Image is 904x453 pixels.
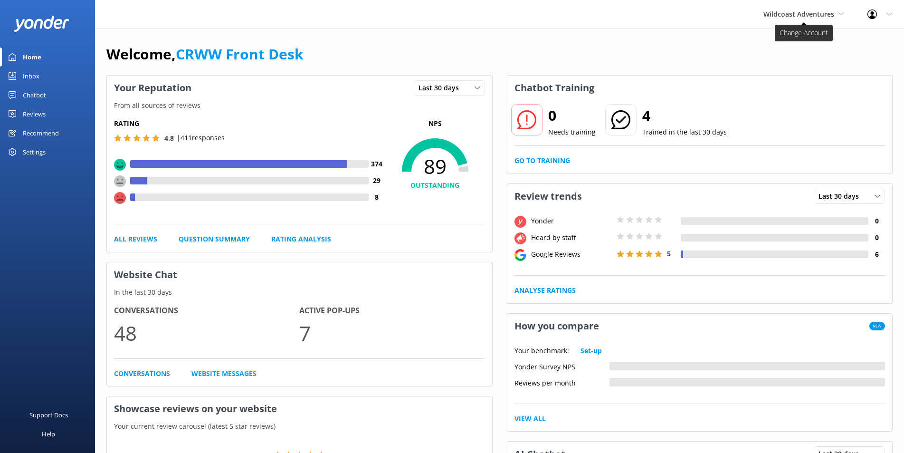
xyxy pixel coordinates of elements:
[299,317,485,349] p: 7
[29,405,68,424] div: Support Docs
[385,118,485,129] p: NPS
[23,105,46,124] div: Reviews
[114,305,299,317] h4: Conversations
[114,317,299,349] p: 48
[580,346,602,356] a: Set-up
[507,184,589,209] h3: Review trends
[299,305,485,317] h4: Active Pop-ups
[191,368,257,379] a: Website Messages
[514,378,609,386] div: Reviews per month
[107,100,492,111] p: From all sources of reviews
[114,368,170,379] a: Conversations
[548,127,596,137] p: Needs training
[177,133,225,143] p: | 411 responses
[529,232,614,243] div: Heard by staff
[869,322,885,330] span: New
[176,44,304,64] a: CRWW Front Desk
[529,216,614,226] div: Yonder
[107,76,199,100] h3: Your Reputation
[107,287,492,298] p: In the last 30 days
[107,262,492,287] h3: Website Chat
[23,48,41,67] div: Home
[514,155,570,166] a: Go to Training
[107,421,492,432] p: Your current review carousel (latest 5 star reviews)
[529,249,614,260] div: Google Reviews
[763,10,834,19] span: Wildcoast Adventures
[818,191,865,202] span: Last 30 days
[507,76,601,100] h3: Chatbot Training
[868,216,885,226] h4: 0
[23,124,59,143] div: Recommend
[179,234,250,244] a: Question Summary
[667,249,671,258] span: 5
[114,234,157,244] a: All Reviews
[419,83,465,93] span: Last 30 days
[23,86,46,105] div: Chatbot
[14,16,69,31] img: yonder-white-logo.png
[514,414,546,424] a: View All
[271,234,331,244] a: Rating Analysis
[514,362,609,370] div: Yonder Survey NPS
[514,285,576,296] a: Analyse Ratings
[868,249,885,260] h4: 6
[642,127,727,137] p: Trained in the last 30 days
[114,118,385,129] h5: Rating
[42,424,55,443] div: Help
[507,314,606,338] h3: How you compare
[868,232,885,243] h4: 0
[385,180,485,191] h4: OUTSTANDING
[106,43,304,66] h1: Welcome,
[385,154,485,178] span: 89
[369,159,385,169] h4: 374
[23,143,46,162] div: Settings
[23,67,39,86] div: Inbox
[514,346,569,356] p: Your benchmark:
[164,134,174,143] span: 4.8
[642,104,727,127] h2: 4
[369,192,385,202] h4: 8
[369,175,385,186] h4: 29
[548,104,596,127] h2: 0
[107,396,492,421] h3: Showcase reviews on your website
